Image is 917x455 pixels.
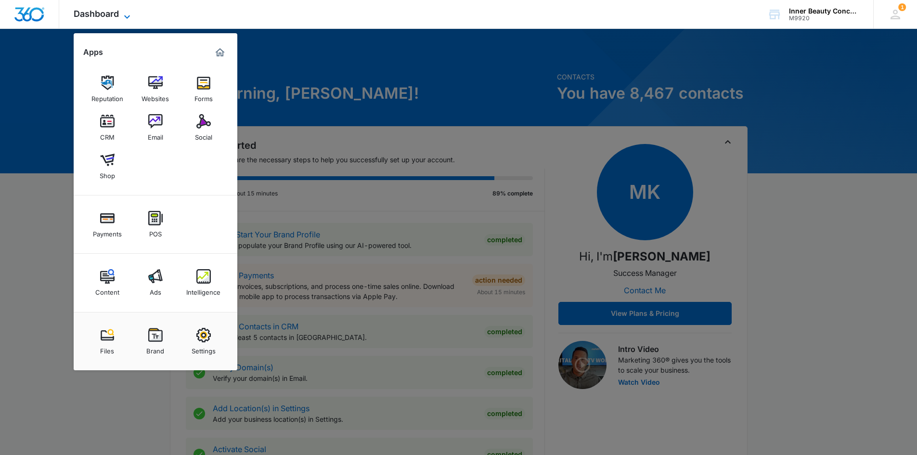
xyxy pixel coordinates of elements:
a: Reputation [89,71,126,107]
div: Settings [192,342,216,355]
div: Ads [150,284,161,296]
a: Shop [89,148,126,184]
div: notifications count [898,3,906,11]
span: Dashboard [74,9,119,19]
a: Content [89,264,126,301]
a: CRM [89,109,126,146]
div: Brand [146,342,164,355]
div: Social [195,129,212,141]
div: account id [789,15,859,22]
a: Settings [185,323,222,360]
div: Websites [142,90,169,103]
span: 1 [898,3,906,11]
a: Brand [137,323,174,360]
div: Content [95,284,119,296]
div: CRM [100,129,115,141]
a: Social [185,109,222,146]
a: Files [89,323,126,360]
a: POS [137,206,174,243]
div: Shop [100,167,115,180]
a: Forms [185,71,222,107]
a: Email [137,109,174,146]
div: Forms [194,90,213,103]
a: Intelligence [185,264,222,301]
div: Files [100,342,114,355]
div: Payments [93,225,122,238]
a: Payments [89,206,126,243]
div: Reputation [91,90,123,103]
div: Email [148,129,163,141]
h2: Apps [83,48,103,57]
a: Marketing 360® Dashboard [212,45,228,60]
div: account name [789,7,859,15]
a: Ads [137,264,174,301]
div: Intelligence [186,284,220,296]
a: Websites [137,71,174,107]
div: POS [149,225,162,238]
